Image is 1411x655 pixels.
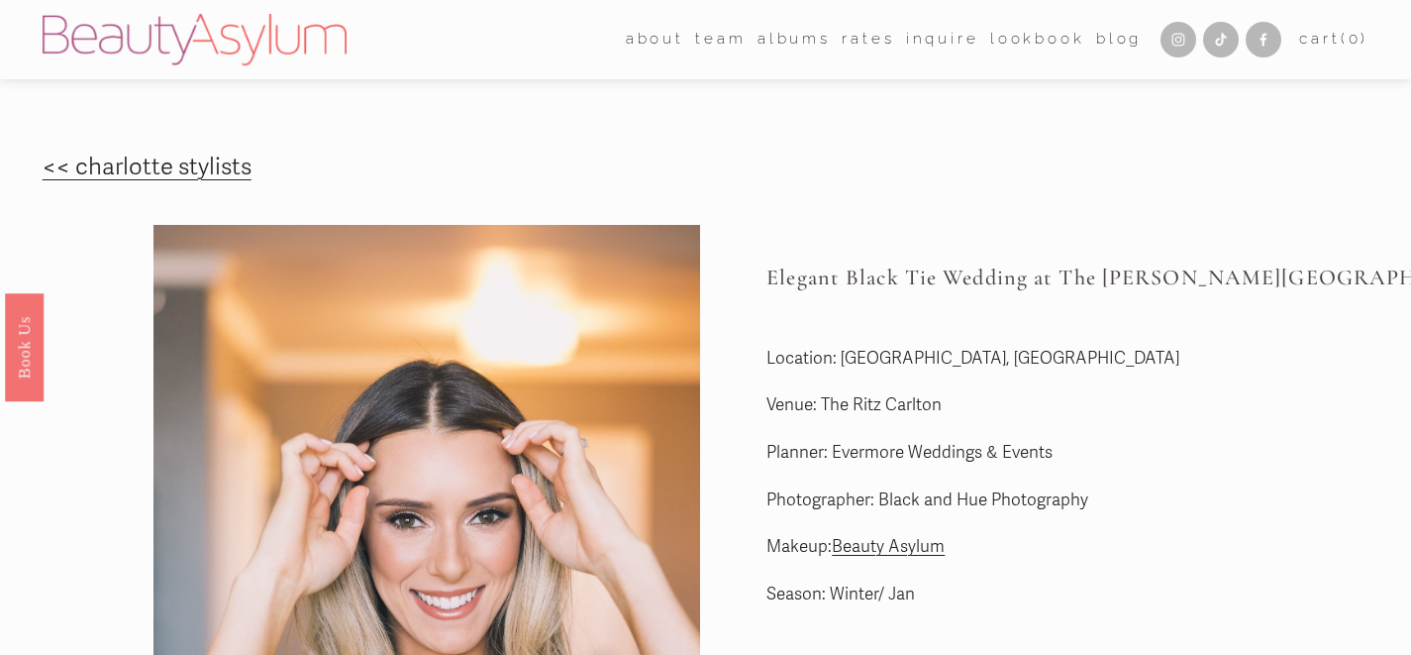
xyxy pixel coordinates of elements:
p: Location: [GEOGRAPHIC_DATA], [GEOGRAPHIC_DATA] [766,344,1313,375]
a: Facebook [1246,22,1281,57]
span: 0 [1349,30,1361,48]
a: Rates [842,25,894,55]
a: << charlotte stylists [43,153,252,181]
span: about [626,26,684,54]
p: Photographer: Black and Hue Photography [766,486,1313,516]
img: Beauty Asylum | Bridal Hair &amp; Makeup Charlotte &amp; Atlanta [43,14,347,65]
a: 0 items in cart [1299,26,1368,54]
a: Inquire [906,25,979,55]
a: folder dropdown [695,25,746,55]
a: albums [757,25,831,55]
a: Book Us [5,292,44,400]
a: TikTok [1203,22,1239,57]
a: folder dropdown [626,25,684,55]
p: Planner: Evermore Weddings & Events [766,438,1313,469]
p: Makeup: [766,532,1313,563]
a: Instagram [1160,22,1196,57]
a: Lookbook [990,25,1085,55]
a: Blog [1096,25,1142,55]
p: Venue: The Ritz Carlton [766,390,1313,421]
span: team [695,26,746,54]
a: Beauty Asylum [832,536,945,557]
p: Season: Winter/ Jan [766,580,1313,610]
span: ( ) [1341,30,1368,48]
